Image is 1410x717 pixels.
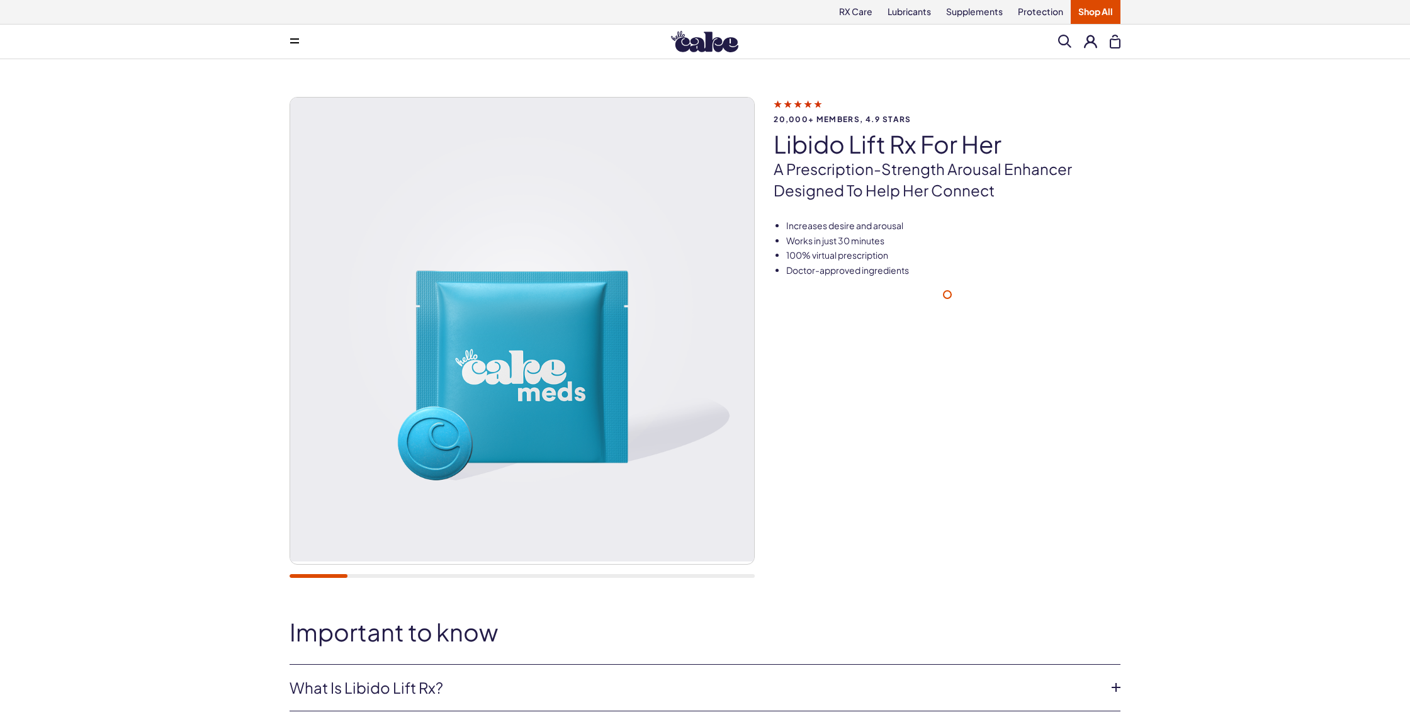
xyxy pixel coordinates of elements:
[786,235,1120,247] li: Works in just 30 minutes
[774,115,1120,123] span: 20,000+ members, 4.9 stars
[290,677,1100,699] a: What is Libido Lift Rx?
[774,159,1120,201] p: A prescription-strength arousal enhancer designed to help her connect
[774,98,1120,123] a: 20,000+ members, 4.9 stars
[786,249,1120,262] li: 100% virtual prescription
[290,98,754,562] img: Libido Lift Rx For Her
[671,31,738,52] img: Hello Cake
[774,131,1120,157] h1: Libido Lift Rx For Her
[290,619,1120,645] h2: Important to know
[786,264,1120,277] li: Doctor-approved ingredients
[786,220,1120,232] li: Increases desire and arousal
